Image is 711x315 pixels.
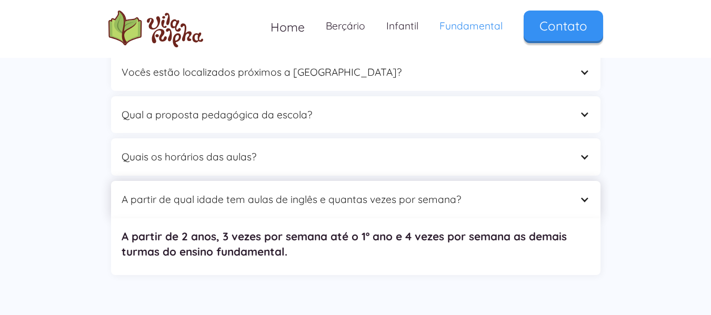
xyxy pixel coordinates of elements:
div: Quais os horários das aulas? [122,149,569,165]
div: A partir de qual idade tem aulas de inglês e quantas vezes por semana? [111,181,600,218]
div: Vocês estão localizados próximos a [GEOGRAPHIC_DATA]? [122,64,569,80]
span: Home [271,19,305,35]
strong: A partir de 2 anos, 3 vezes por semana até o 1º ano e 4 vezes por semana as demais turmas do ensi... [122,229,567,258]
a: home [108,11,203,47]
a: Contato [524,11,603,41]
div: Vocês estão localizados próximos a [GEOGRAPHIC_DATA]? [111,54,600,91]
a: Infantil [376,11,429,42]
div: Quais os horários das aulas? [111,138,600,176]
div: A partir de qual idade tem aulas de inglês e quantas vezes por semana? [122,191,569,208]
img: logo Escola Vila Alpha [108,11,203,47]
div: Qual a proposta pedagógica da escola? [122,107,569,123]
nav: A partir de qual idade tem aulas de inglês e quantas vezes por semana? [111,218,600,275]
a: Home [260,11,315,44]
div: Qual a proposta pedagógica da escola? [111,96,600,134]
a: Fundamental [429,11,513,42]
a: Berçário [315,11,376,42]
